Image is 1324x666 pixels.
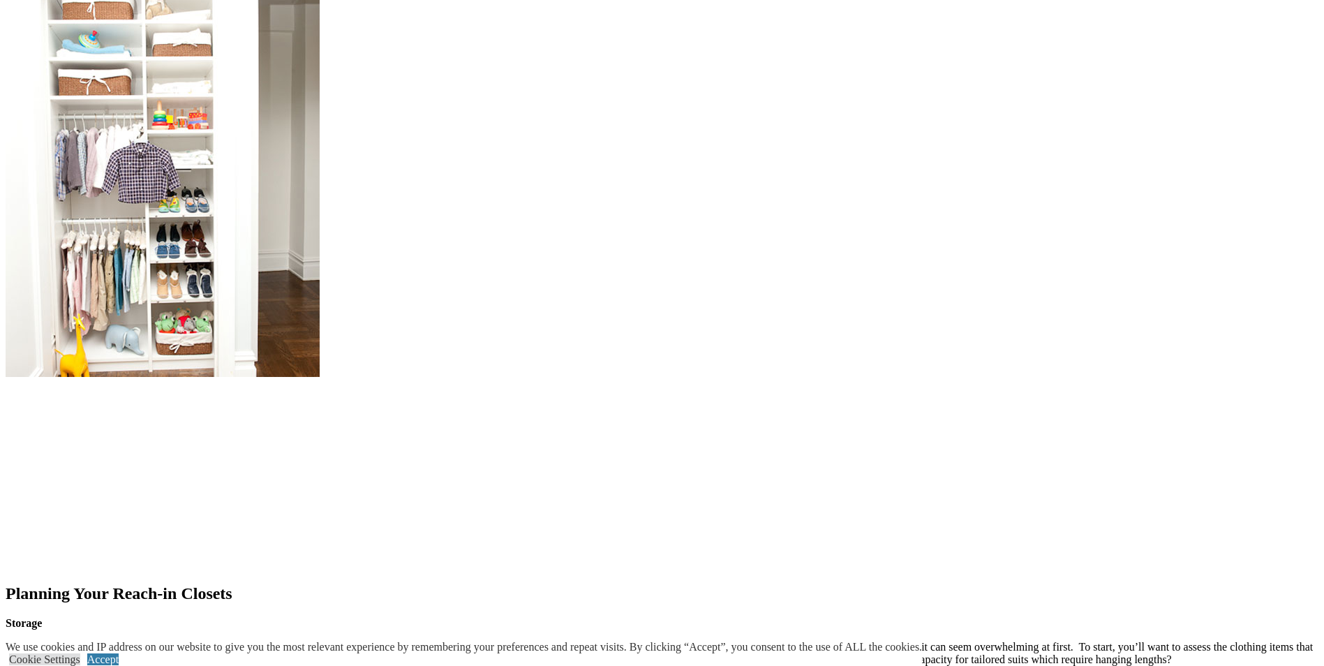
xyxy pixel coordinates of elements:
a: Cookie Settings [9,653,80,665]
strong: Storage [6,617,42,629]
div: We use cookies and IP address on our website to give you the most relevant experience by remember... [6,641,922,653]
h2: Planning Your Reach-in Closets [6,584,1318,603]
a: Accept [87,653,119,665]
